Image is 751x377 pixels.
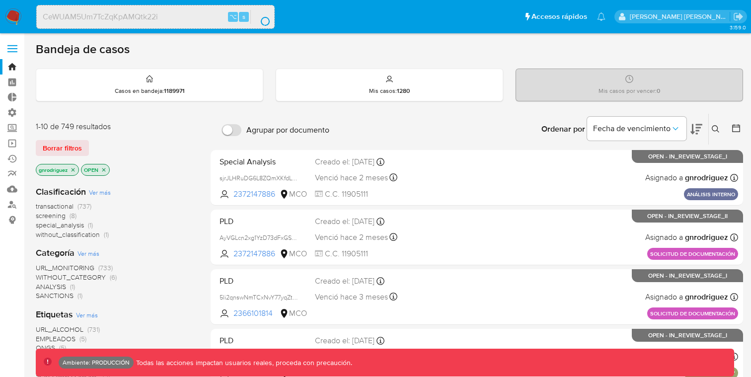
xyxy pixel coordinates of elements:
p: Ambiente: PRODUCCIÓN [63,361,130,365]
span: s [242,12,245,21]
span: ⌥ [229,12,237,21]
p: miguel.rodriguez@mercadolibre.com.co [630,12,730,21]
span: Accesos rápidos [531,11,587,22]
a: Salir [733,11,744,22]
a: Notificaciones [597,12,605,21]
input: Buscar usuario o caso... [37,10,274,23]
p: Todas las acciones impactan usuarios reales, proceda con precaución. [134,358,352,368]
button: search-icon [250,10,271,24]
